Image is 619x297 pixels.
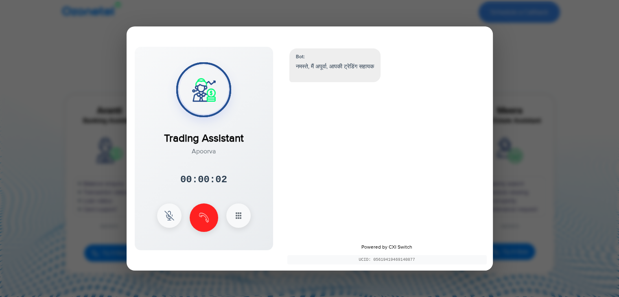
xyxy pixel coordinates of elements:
[164,146,244,156] div: Apoorva
[287,255,487,264] div: UCID: 05619419469140877
[164,122,244,146] div: Trading Assistant
[287,244,487,251] div: Powered by CXI Switch
[164,211,174,221] img: mute Icon
[199,213,209,223] img: end Icon
[296,53,374,61] div: Bot:
[296,62,374,71] p: नमस्ते, मैं अपूर्वा, आपकी ट्रेडिंग सहायक
[180,173,227,187] div: 00:00:02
